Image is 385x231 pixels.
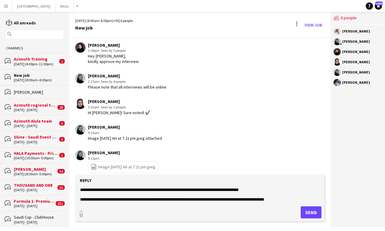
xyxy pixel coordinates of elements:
div: Shine - Saudi Event Show [14,134,58,140]
span: · Seen by 5 people [99,48,126,53]
div: Azimuth Alula team [14,118,58,124]
div: Hey [PERSON_NAME], kindly approve my interview [88,53,139,64]
div: [PERSON_NAME] [88,124,162,130]
div: [PERSON_NAME] [88,42,139,48]
div: 6 people [334,12,384,25]
div: Image [DATE] AH at 7.21 pm.jpeg attached [88,136,162,141]
div: Formula 1- Premium Lounge 2 [14,198,54,204]
span: · Seen by 3 people [99,105,126,109]
div: 1:59pm [88,48,139,53]
div: [DATE] (4:00pm-11:00pm) [14,62,58,66]
span: 1 [59,59,65,64]
div: [PERSON_NAME] [88,150,158,155]
div: [DATE] - [DATE] [14,188,56,192]
button: [GEOGRAPHIC_DATA] [12,0,55,12]
div: [PERSON_NAME] [342,30,370,33]
div: [DATE] - [DATE] [14,124,58,128]
div: [PERSON_NAME] [342,70,370,74]
div: 9:13pm [88,130,162,136]
a: View Job [302,20,324,30]
div: [PERSON_NAME] [88,73,166,79]
a: All unreads [6,20,36,26]
span: 3 [59,121,65,126]
div: THOUSAND AND ONE [14,183,56,188]
span: 1005 [375,2,383,5]
div: [PERSON_NAME] [342,40,370,43]
div: [PERSON_NAME] [342,60,370,64]
div: Hi [PERSON_NAME]! Sure noted! ✔️ [88,110,150,115]
span: 34 [57,169,65,173]
div: [DATE] - [DATE] [14,140,58,144]
div: New job [14,73,63,78]
div: [DATE] (8:00am-4:00pm) [14,78,63,82]
div: [DATE] - [DATE] [14,108,56,112]
button: AlUla [55,0,74,12]
div: New job [75,25,133,30]
span: 28 [57,105,65,110]
button: Send [301,206,321,218]
span: 351 [56,201,65,206]
div: Azimuth regional team [14,102,56,108]
div: Please note that all interviews will be online [88,84,166,90]
div: [PERSON_NAME] [14,89,63,95]
div: [DATE] (8:00am-5:00pm) [14,172,56,176]
a: Image [DATE] AH at 7.21 pm.jpeg [91,164,155,170]
a: 1005 [375,2,382,10]
div: [DATE] - [DATE] [14,204,54,208]
div: 9:13pm [88,156,158,161]
label: Reply [80,178,92,183]
span: 3 [59,137,65,142]
div: [PERSON_NAME] [342,81,370,84]
span: 1 [59,153,65,158]
span: 56 [57,185,65,190]
div: [PERSON_NAME] [14,167,56,172]
div: [DATE] (8:00am-4:00pm) | 6 people [75,18,133,23]
div: 2:27pm [88,79,166,84]
div: [PERSON_NAME] [342,50,370,54]
div: [DATE] - [DATE] [14,220,63,224]
div: Saudi Cup - ClubHouse [14,214,63,220]
div: HALA Payments - Private [DATE][DATE]. [14,151,58,156]
div: [PERSON_NAME] [88,99,150,104]
div: 3:52pm [88,105,150,110]
span: +03 [113,18,119,23]
div: Azimuth Training [14,56,58,62]
span: · Seen by 4 people [99,79,126,84]
div: [DATE] (10:00am-5:00pm) [14,156,58,160]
